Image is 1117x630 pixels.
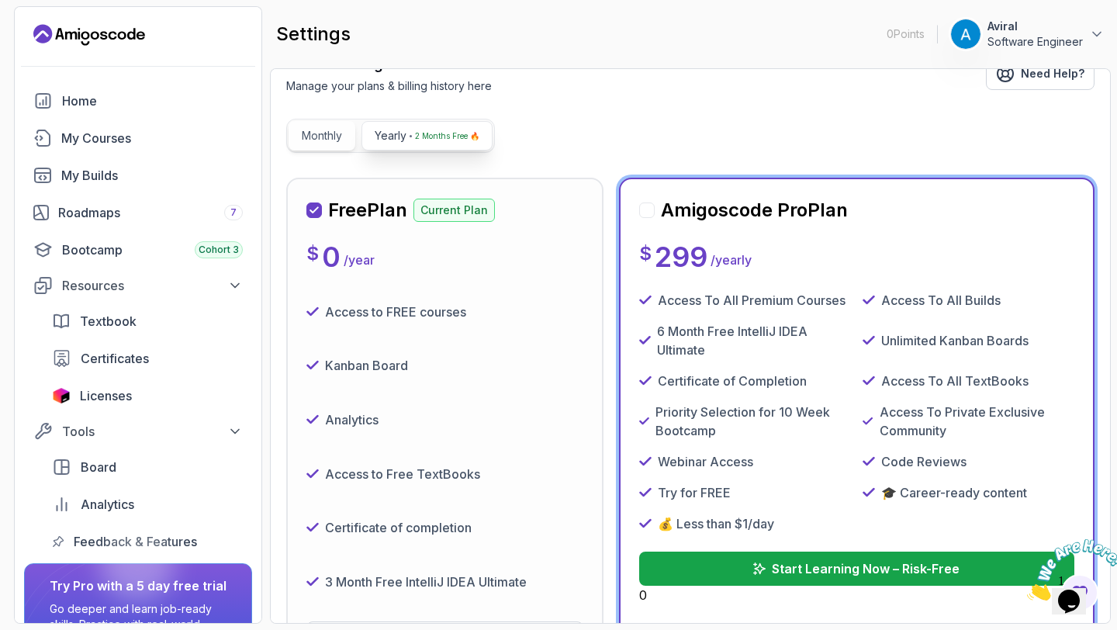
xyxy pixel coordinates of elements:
[413,199,495,222] p: Current Plan
[658,514,774,533] p: 💰 Less than $1/day
[772,559,960,578] p: Start Learning Now – Risk-Free
[81,495,134,514] span: Analytics
[881,331,1029,350] p: Unlimited Kanban Boards
[325,518,472,537] p: Certificate of completion
[24,272,252,299] button: Resources
[302,128,342,144] p: Monthly
[658,483,731,502] p: Try for FREE
[24,197,252,228] a: roadmaps
[24,417,252,445] button: Tools
[375,128,406,144] p: Yearly
[43,489,252,520] a: analytics
[639,552,1074,604] div: 0
[81,458,116,476] span: Board
[230,206,237,219] span: 7
[43,380,252,411] a: licenses
[881,452,967,471] p: Code Reviews
[61,166,243,185] div: My Builds
[6,6,102,67] img: Chat attention grabber
[80,312,137,331] span: Textbook
[306,241,319,266] p: $
[81,349,149,368] span: Certificates
[322,241,341,272] p: 0
[987,19,1083,34] p: Aviral
[24,85,252,116] a: home
[325,465,480,483] p: Access to Free TextBooks
[887,26,925,42] p: 0 Points
[639,241,652,266] p: $
[1021,533,1117,607] iframe: chat widget
[361,121,493,151] button: Yearly2 Months Free 🔥
[658,291,846,310] p: Access To All Premium Courses
[639,552,1074,586] button: Start Learning Now – Risk-Free
[344,251,375,269] p: / year
[325,410,379,429] p: Analytics
[325,303,466,321] p: Access to FREE courses
[33,22,145,47] a: Landing page
[286,78,492,94] p: Manage your plans & billing history here
[24,234,252,265] a: bootcamp
[62,241,243,259] div: Bootcamp
[415,128,479,144] p: 2 Months Free 🔥
[24,160,252,191] a: builds
[62,92,243,110] div: Home
[661,198,848,223] h2: Amigoscode Pro Plan
[43,452,252,483] a: board
[881,372,1029,390] p: Access To All TextBooks
[276,22,351,47] h2: settings
[880,403,1074,440] p: Access To Private Exclusive Community
[58,203,243,222] div: Roadmaps
[986,57,1095,90] a: Need Help?
[24,123,252,154] a: courses
[43,526,252,557] a: feedback
[950,19,1105,50] button: user profile imageAviralSoftware Engineer
[61,129,243,147] div: My Courses
[881,483,1027,502] p: 🎓 Career-ready content
[289,121,355,151] button: Monthly
[62,422,243,441] div: Tools
[655,403,850,440] p: Priority Selection for 10 Week Bootcamp
[881,291,1001,310] p: Access To All Builds
[325,573,527,591] p: 3 Month Free IntelliJ IDEA Ultimate
[6,6,12,19] span: 1
[657,322,850,359] p: 6 Month Free IntelliJ IDEA Ultimate
[52,388,71,403] img: jetbrains icon
[74,532,197,551] span: Feedback & Features
[658,452,753,471] p: Webinar Access
[711,251,752,269] p: / yearly
[43,343,252,374] a: certificates
[655,241,707,272] p: 299
[987,34,1083,50] p: Software Engineer
[199,244,239,256] span: Cohort 3
[1021,66,1084,81] span: Need Help?
[328,198,407,223] h2: Free Plan
[80,386,132,405] span: Licenses
[325,356,408,375] p: Kanban Board
[43,306,252,337] a: textbook
[658,372,807,390] p: Certificate of Completion
[62,276,243,295] div: Resources
[951,19,980,49] img: user profile image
